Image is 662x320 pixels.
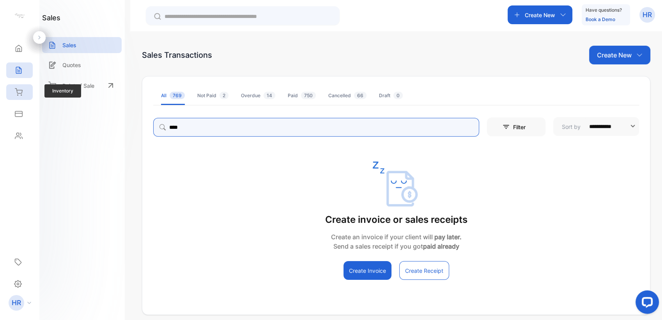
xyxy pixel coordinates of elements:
a: Quotes [42,57,122,73]
p: Have questions? [586,6,622,14]
p: Point of Sale [62,82,94,90]
a: Book a Demo [586,16,615,22]
p: Create New [597,50,632,60]
span: Inventory [44,84,81,98]
div: Paid [288,92,316,99]
p: Sort by [562,123,581,131]
button: Create Invoice [343,261,391,280]
p: HR [12,298,21,308]
strong: pay later. [434,233,462,241]
span: 769 [170,92,185,99]
button: Create New [508,5,572,24]
div: Overdue [241,92,275,99]
p: Send a sales receipt if you got [325,242,467,251]
button: Create Receipt [399,261,449,280]
img: empty state [373,162,420,206]
strong: paid already [423,242,459,250]
span: 750 [301,92,316,99]
p: Filter [513,123,530,131]
h1: sales [42,12,60,23]
p: Create invoice or sales receipts [325,213,467,227]
p: HR [643,10,652,20]
span: 66 [354,92,366,99]
p: Sales [62,41,76,49]
div: Not Paid [197,92,228,99]
button: Create New [589,46,650,64]
div: All [161,92,185,99]
button: HR [639,5,655,24]
div: Draft [379,92,403,99]
button: Sort by [553,117,639,136]
button: Filter [487,117,545,136]
span: 0 [393,92,403,99]
span: 2 [219,92,228,99]
span: 14 [264,92,275,99]
img: logo [14,10,25,22]
a: Sales [42,37,122,53]
iframe: LiveChat chat widget [629,287,662,320]
a: Point of Sale [42,77,122,94]
p: Create an invoice if your client will [325,232,467,242]
p: Create New [525,11,555,19]
div: Cancelled [328,92,366,99]
p: Quotes [62,61,81,69]
div: Sales Transactions [142,49,212,61]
